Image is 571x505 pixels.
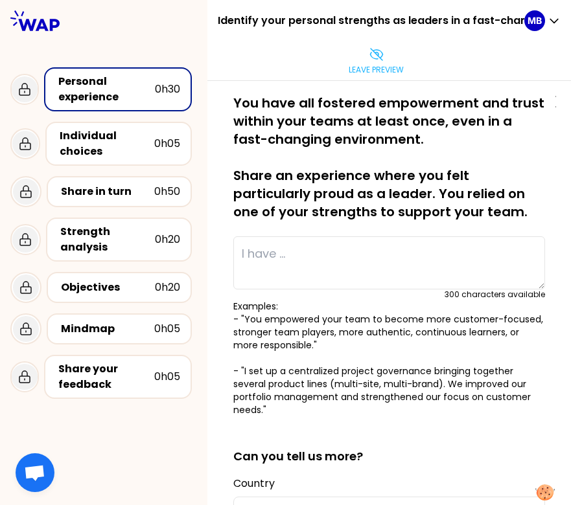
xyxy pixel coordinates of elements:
[154,321,180,337] div: 0h05
[155,232,180,247] div: 0h20
[60,224,155,255] div: Strength analysis
[155,82,180,97] div: 0h30
[61,280,155,295] div: Objectives
[528,14,542,27] p: MB
[233,300,545,416] p: Examples: - "You empowered your team to become more customer-focused, stronger team players, more...
[445,289,545,300] div: 300 characters available
[16,453,54,492] a: Ouvrir le chat
[233,427,545,466] h2: Can you tell us more?
[60,128,154,159] div: Individual choices
[61,321,154,337] div: Mindmap
[154,136,180,151] div: 0h05
[58,74,155,105] div: Personal experience
[233,94,545,221] p: You have all fostered empowerment and trust within your teams at least once, even in a fast-chang...
[349,65,404,75] p: Leave preview
[61,184,154,199] div: Share in turn
[58,361,154,392] div: Share your feedback
[155,280,180,295] div: 0h20
[154,184,180,199] div: 0h50
[524,10,561,31] button: MB
[344,41,409,80] button: Leave preview
[154,369,180,385] div: 0h05
[233,476,275,491] label: Country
